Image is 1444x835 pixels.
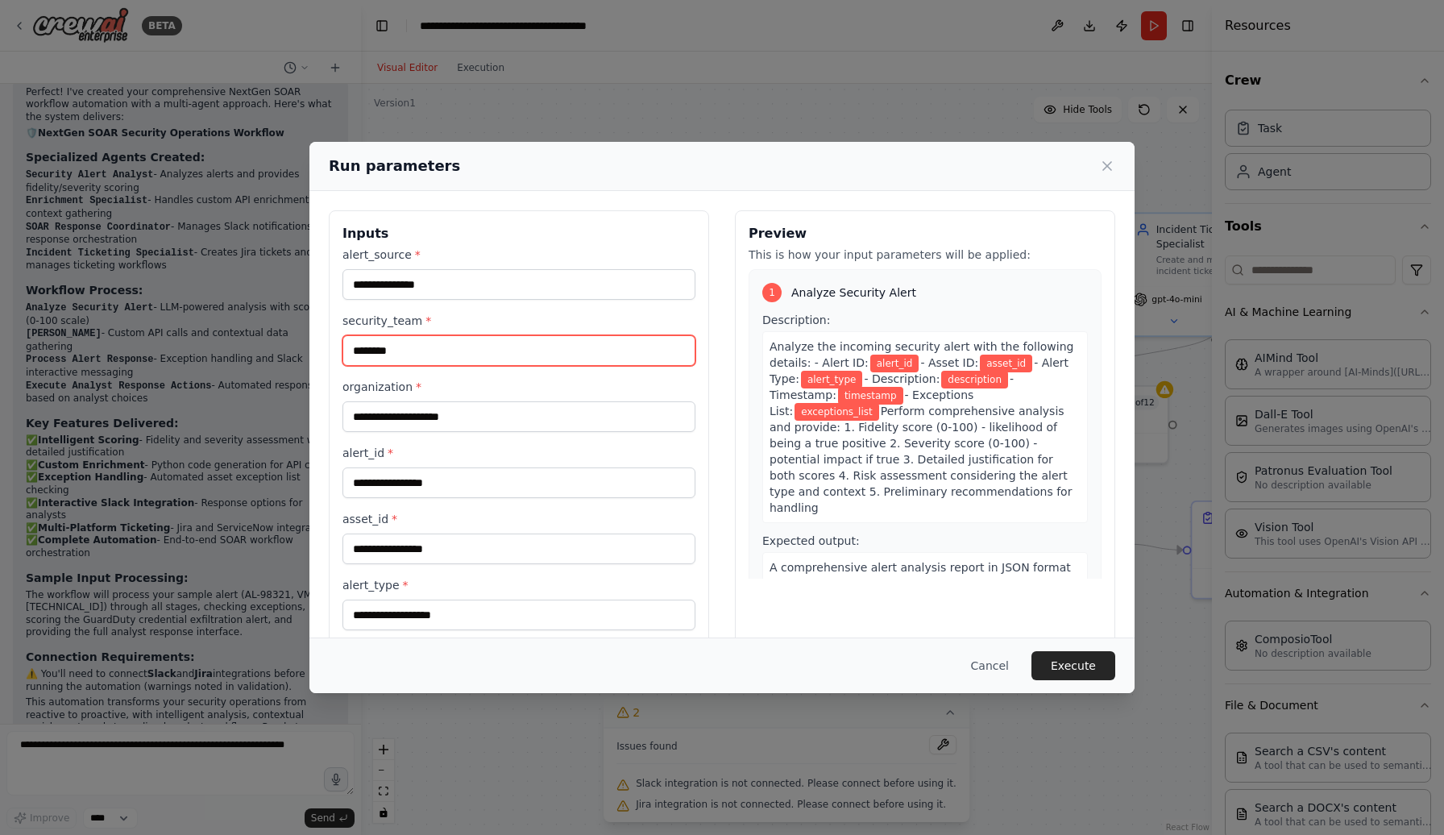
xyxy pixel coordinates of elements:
[941,371,1008,388] span: Variable: description
[801,371,863,388] span: Variable: alert_type
[342,313,695,329] label: security_team
[770,561,1079,687] span: A comprehensive alert analysis report in JSON format containing: - fidelity_score (integer 0-100)...
[342,445,695,461] label: alert_id
[920,356,978,369] span: - Asset ID:
[791,285,916,301] span: Analyze Security Alert
[980,355,1032,372] span: Variable: asset_id
[762,283,782,302] div: 1
[342,224,695,243] h3: Inputs
[749,247,1102,263] p: This is how your input parameters will be applied:
[795,403,879,421] span: Variable: exceptions_list
[870,355,919,372] span: Variable: alert_id
[762,314,830,326] span: Description:
[749,224,1102,243] h3: Preview
[864,372,940,385] span: - Description:
[342,247,695,263] label: alert_source
[770,340,1073,369] span: Analyze the incoming security alert with the following details: - Alert ID:
[342,577,695,593] label: alert_type
[1031,651,1115,680] button: Execute
[838,387,903,405] span: Variable: timestamp
[770,405,1072,514] span: Perform comprehensive analysis and provide: 1. Fidelity score (0-100) - likelihood of being a tru...
[342,511,695,527] label: asset_id
[958,651,1022,680] button: Cancel
[762,534,860,547] span: Expected output:
[342,379,695,395] label: organization
[329,155,460,177] h2: Run parameters
[770,356,1068,385] span: - Alert Type:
